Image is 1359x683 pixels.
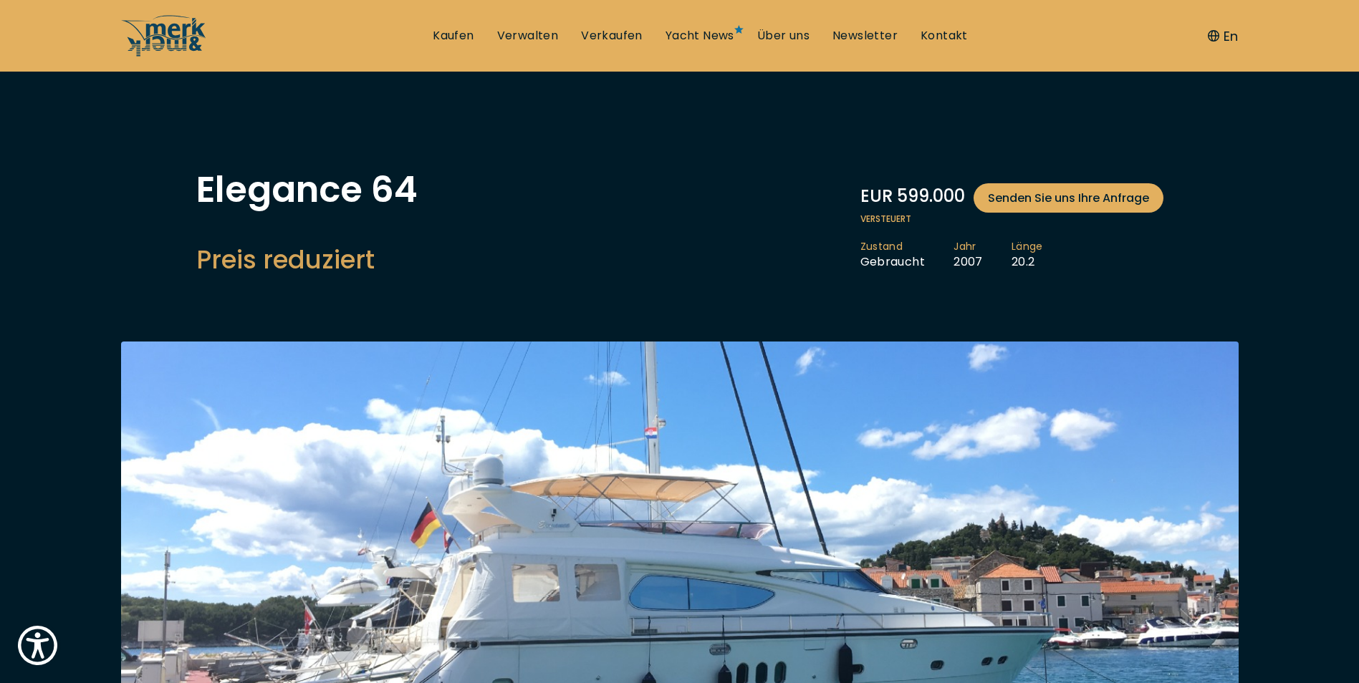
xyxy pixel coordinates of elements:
[860,240,954,270] li: Gebraucht
[988,189,1149,207] span: Senden Sie uns Ihre Anfrage
[974,183,1163,213] a: Senden Sie uns Ihre Anfrage
[757,28,810,44] a: Über uns
[860,240,926,254] span: Zustand
[1208,26,1238,46] button: En
[832,28,898,44] a: Newsletter
[1012,240,1043,254] span: Länge
[581,28,643,44] a: Verkaufen
[497,28,559,44] a: Verwalten
[954,240,1012,270] li: 2007
[196,172,418,208] h1: Elegance 64
[860,183,1163,213] div: EUR 599.000
[14,622,61,669] button: Show Accessibility Preferences
[1012,240,1072,270] li: 20.2
[860,213,1163,226] span: Versteuert
[433,28,474,44] a: Kaufen
[954,240,983,254] span: Jahr
[666,28,734,44] a: Yacht News
[196,242,418,277] h2: Preis reduziert
[921,28,968,44] a: Kontakt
